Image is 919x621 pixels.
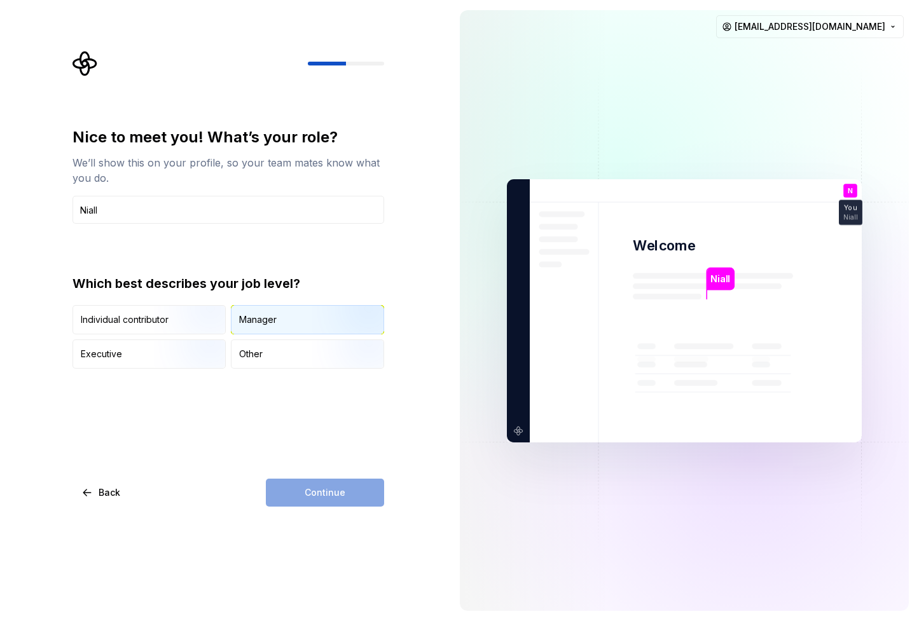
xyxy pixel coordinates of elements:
p: You [844,204,857,211]
div: Executive [81,348,122,360]
span: [EMAIL_ADDRESS][DOMAIN_NAME] [735,20,885,33]
div: Individual contributor [81,313,169,326]
button: [EMAIL_ADDRESS][DOMAIN_NAME] [716,15,904,38]
button: Back [73,479,131,507]
div: Which best describes your job level? [73,275,384,292]
p: Niall [710,271,730,285]
span: Back [99,486,120,499]
p: Welcome [633,236,695,255]
div: Manager [239,313,277,326]
p: N [848,187,853,194]
svg: Supernova Logo [73,51,98,76]
div: Nice to meet you! What’s your role? [73,127,384,147]
div: We’ll show this on your profile, so your team mates know what you do. [73,155,384,186]
div: Other [239,348,263,360]
input: Job title [73,196,384,224]
p: Niall [843,214,858,221]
